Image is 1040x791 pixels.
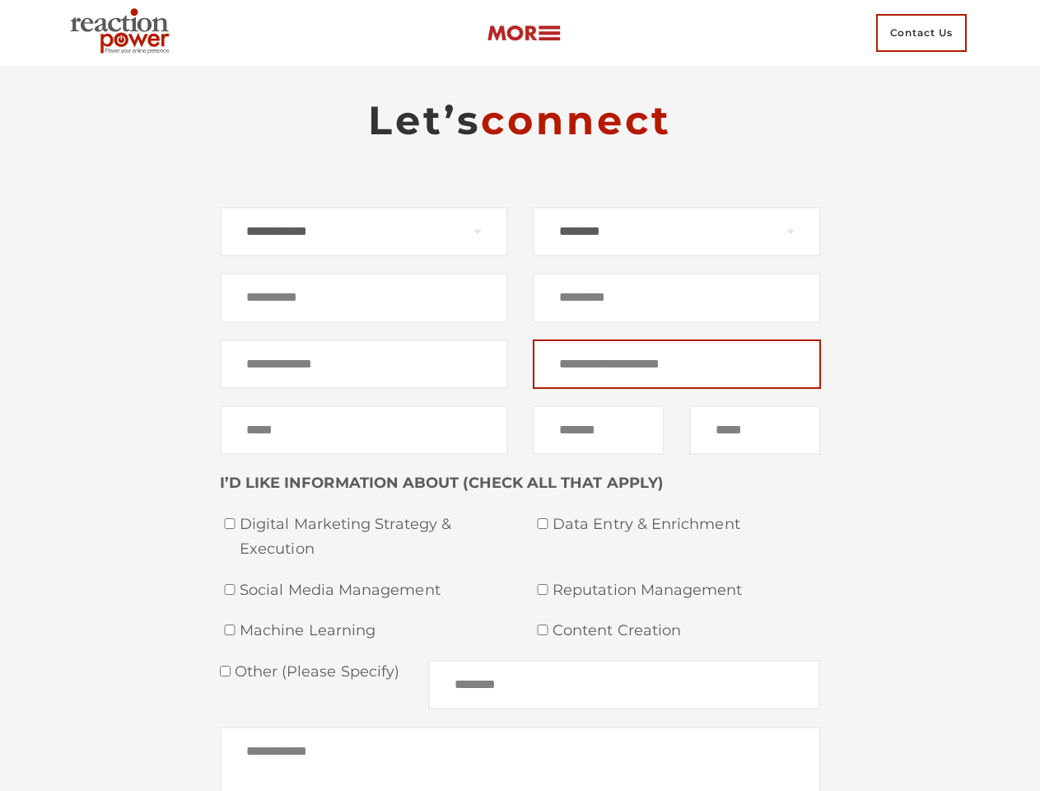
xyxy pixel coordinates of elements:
[553,619,821,644] span: Content Creation
[220,96,821,145] h2: Let’s
[240,619,508,644] span: Machine Learning
[553,578,821,603] span: Reputation Management
[553,513,821,537] span: Data Entry & Enrichment
[240,513,508,561] span: Digital Marketing Strategy & Execution
[481,96,672,144] span: connect
[231,662,400,681] span: Other (please specify)
[240,578,508,603] span: Social Media Management
[876,14,967,52] span: Contact Us
[487,24,561,43] img: more-btn.png
[220,474,664,492] strong: I’D LIKE INFORMATION ABOUT (CHECK ALL THAT APPLY)
[63,3,183,63] img: Executive Branding | Personal Branding Agency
